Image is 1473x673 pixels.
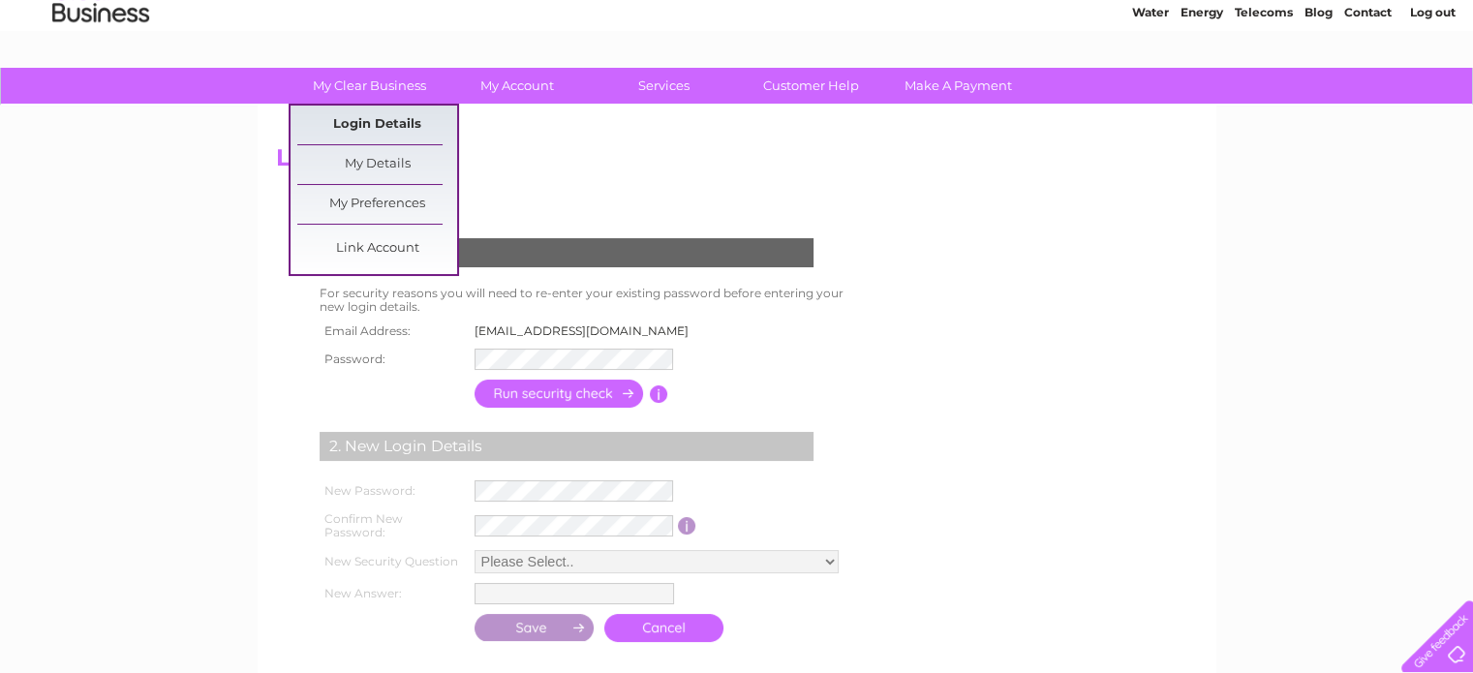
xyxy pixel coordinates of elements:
th: New Password: [315,475,470,506]
a: My Account [437,68,597,104]
th: Confirm New Password: [315,506,470,545]
a: My Clear Business [290,68,449,104]
a: Energy [1181,82,1223,97]
a: Telecoms [1235,82,1293,97]
a: Services [584,68,744,104]
a: Login Details [297,106,457,144]
a: Make A Payment [878,68,1038,104]
a: Water [1132,82,1169,97]
td: For security reasons you will need to re-enter your existing password before entering your new lo... [315,282,865,319]
th: Password: [315,344,470,375]
div: Clear Business is a trading name of Verastar Limited (registered in [GEOGRAPHIC_DATA] No. 3667643... [280,11,1195,94]
div: 1. Security Check [320,238,813,267]
img: logo.png [51,50,150,109]
a: Link Account [297,229,457,268]
a: Log out [1409,82,1455,97]
a: My Details [297,145,457,184]
input: Information [650,385,668,403]
a: My Preferences [297,185,457,224]
input: Submit [475,614,595,641]
div: 2. New Login Details [320,432,813,461]
a: Cancel [604,614,723,642]
a: 0333 014 3131 [1108,10,1242,34]
th: New Answer: [315,578,470,609]
td: [EMAIL_ADDRESS][DOMAIN_NAME] [470,319,705,344]
th: Email Address: [315,319,470,344]
a: Blog [1304,82,1333,97]
a: Customer Help [731,68,891,104]
input: Information [678,517,696,535]
a: Contact [1344,82,1392,97]
h2: Login Details [276,144,1198,181]
th: New Security Question [315,545,470,578]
